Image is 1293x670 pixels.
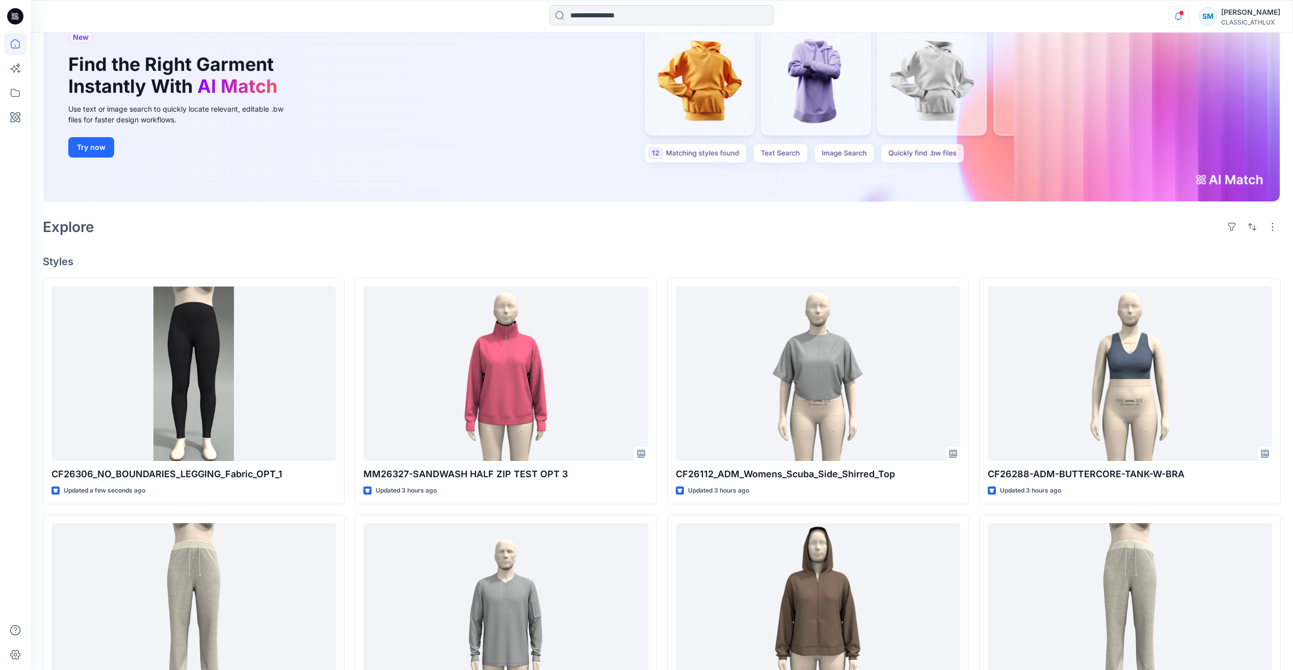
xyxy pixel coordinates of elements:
h1: Find the Right Garment Instantly With [68,54,282,97]
div: SM [1199,7,1217,25]
div: [PERSON_NAME] [1221,6,1280,18]
span: AI Match [197,75,277,97]
a: MM26327-SANDWASH HALF ZIP TEST OPT 3 [363,287,648,460]
h4: Styles [43,255,1281,268]
p: CF26288-ADM-BUTTERCORE-TANK-W-BRA [988,467,1272,481]
a: CF26288-ADM-BUTTERCORE-TANK-W-BRA [988,287,1272,460]
a: CF26306_NO_BOUNDARIES_LEGGING_Fabric_OPT_1 [51,287,336,460]
h2: Explore [43,219,94,235]
p: MM26327-SANDWASH HALF ZIP TEST OPT 3 [363,467,648,481]
p: Updated 3 hours ago [688,485,749,496]
p: Updated 3 hours ago [1000,485,1061,496]
p: Updated a few seconds ago [64,485,145,496]
span: New [73,31,89,43]
div: CLASSIC_ATHLUX [1221,18,1280,26]
p: CF26112_ADM_Womens_Scuba_Side_Shirred_Top [676,467,960,481]
button: Try now [68,137,114,158]
div: Use text or image search to quickly locate relevant, editable .bw files for faster design workflows. [68,104,298,125]
a: CF26112_ADM_Womens_Scuba_Side_Shirred_Top [676,287,960,460]
p: CF26306_NO_BOUNDARIES_LEGGING_Fabric_OPT_1 [51,467,336,481]
p: Updated 3 hours ago [376,485,437,496]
